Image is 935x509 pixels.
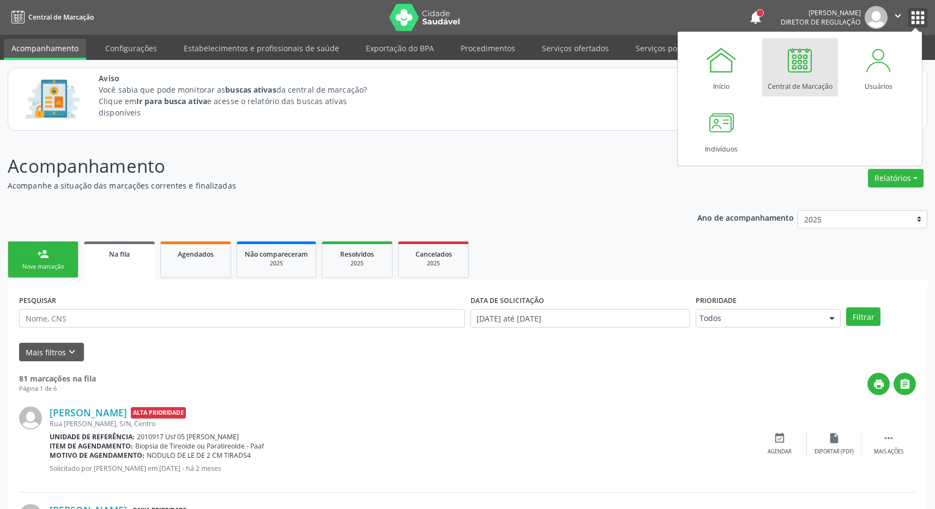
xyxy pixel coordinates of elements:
[245,250,308,259] span: Não compareceram
[8,153,652,180] p: Acompanhamento
[50,419,752,428] div: Rua [PERSON_NAME], S/N, Centro
[8,180,652,191] p: Acompanhe a situação das marcações correntes e finalizadas
[781,8,861,17] div: [PERSON_NAME]
[888,6,908,29] button: 
[899,378,911,390] i: 
[178,250,214,259] span: Agendados
[16,263,70,271] div: Nova marcação
[892,10,904,22] i: 
[147,451,251,460] span: NODULO DE LE DE 2 CM TIRADS4
[19,292,56,309] label: PESQUISAR
[867,373,890,395] button: print
[131,407,186,419] span: Alta Prioridade
[415,250,452,259] span: Cancelados
[136,96,207,106] strong: Ir para busca ativa
[762,38,838,96] a: Central de Marcação
[98,39,165,58] a: Configurações
[841,38,916,96] a: Usuários
[470,309,691,328] input: Selecione um intervalo
[19,407,42,429] img: img
[19,343,84,362] button: Mais filtroskeyboard_arrow_down
[176,39,347,58] a: Estabelecimentos e profissionais de saúde
[225,84,276,95] strong: buscas ativas
[99,84,387,118] p: Você sabia que pode monitorar as da central de marcação? Clique em e acesse o relatório das busca...
[534,39,617,58] a: Serviços ofertados
[245,259,308,268] div: 2025
[135,441,264,451] span: Biopsia de Tireoide ou Paratireoide - Paaf
[358,39,442,58] a: Exportação do BPA
[19,373,96,384] strong: 81 marcações na fila
[768,448,792,456] div: Agendar
[406,259,461,268] div: 2025
[774,432,786,444] i: event_available
[894,373,916,395] button: 
[828,432,840,444] i: insert_drive_file
[699,313,818,324] span: Todos
[908,8,927,27] button: apps
[4,39,86,60] a: Acompanhamento
[865,6,888,29] img: img
[8,8,94,26] a: Central de Marcação
[684,38,759,96] a: Início
[50,432,135,441] b: Unidade de referência:
[109,250,130,259] span: Na fila
[874,448,903,456] div: Mais ações
[50,464,752,473] p: Solicitado por [PERSON_NAME] em [DATE] - há 2 meses
[748,10,763,25] button: notifications
[883,432,895,444] i: 
[628,39,707,58] a: Serviços por vaga
[137,432,239,441] span: 2010917 Usf 05 [PERSON_NAME]
[50,441,133,451] b: Item de agendamento:
[846,307,880,326] button: Filtrar
[19,384,96,393] div: Página 1 de 6
[781,17,861,27] span: Diretor de regulação
[28,13,94,22] span: Central de Marcação
[453,39,523,58] a: Procedimentos
[21,75,83,124] img: Imagem de CalloutCard
[868,169,924,187] button: Relatórios
[37,248,49,260] div: person_add
[50,451,144,460] b: Motivo de agendamento:
[696,292,737,309] label: Prioridade
[19,309,465,328] input: Nome, CNS
[50,407,127,419] a: [PERSON_NAME]
[330,259,384,268] div: 2025
[697,210,794,224] p: Ano de acompanhamento
[340,250,374,259] span: Resolvidos
[815,448,854,456] div: Exportar (PDF)
[470,292,544,309] label: DATA DE SOLICITAÇÃO
[873,378,885,390] i: print
[684,101,759,159] a: Indivíduos
[99,72,387,84] span: Aviso
[66,346,78,358] i: keyboard_arrow_down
